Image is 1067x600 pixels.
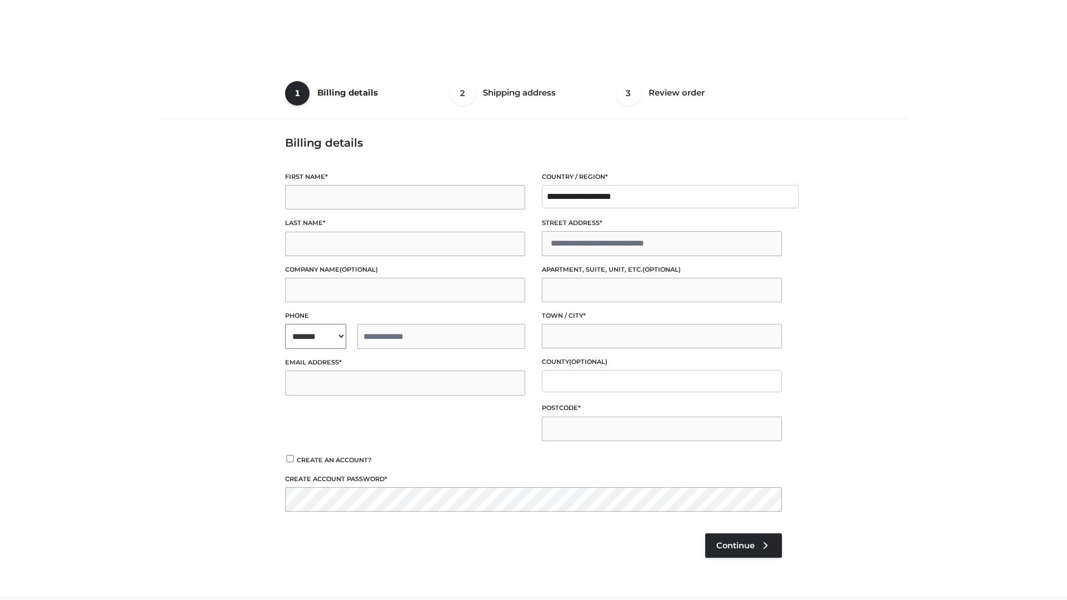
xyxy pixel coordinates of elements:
label: Postcode [542,403,782,413]
label: Create account password [285,474,782,484]
label: First name [285,172,525,182]
label: Email address [285,357,525,368]
span: 3 [616,81,641,106]
span: (optional) [340,266,378,273]
label: Last name [285,218,525,228]
span: 1 [285,81,310,106]
h3: Billing details [285,136,782,149]
span: 2 [451,81,475,106]
span: Shipping address [483,87,556,98]
label: Apartment, suite, unit, etc. [542,264,782,275]
span: (optional) [642,266,681,273]
span: (optional) [569,358,607,366]
label: Street address [542,218,782,228]
span: Create an account? [297,456,372,464]
label: County [542,357,782,367]
label: Town / City [542,311,782,321]
span: Review order [649,87,705,98]
span: Billing details [317,87,378,98]
a: Continue [705,533,782,558]
label: Company name [285,264,525,275]
input: Create an account? [285,455,295,462]
label: Country / Region [542,172,782,182]
label: Phone [285,311,525,321]
span: Continue [716,541,755,551]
